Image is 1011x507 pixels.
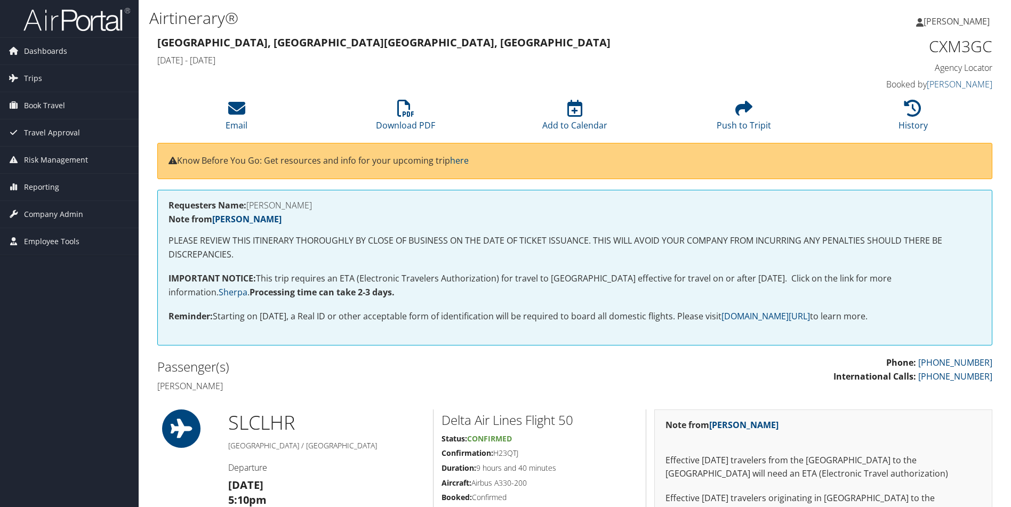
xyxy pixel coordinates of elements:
[796,78,992,90] h4: Booked by
[157,380,567,392] h4: [PERSON_NAME]
[212,213,282,225] a: [PERSON_NAME]
[228,493,267,507] strong: 5:10pm
[796,35,992,58] h1: CXM3GC
[24,65,42,92] span: Trips
[228,409,425,436] h1: SLC LHR
[226,106,247,131] a: Email
[467,433,512,444] span: Confirmed
[168,201,981,210] h4: [PERSON_NAME]
[168,234,981,261] p: PLEASE REVIEW THIS ITINERARY THOROUGHLY BY CLOSE OF BUSINESS ON THE DATE OF TICKET ISSUANCE. THIS...
[24,38,67,65] span: Dashboards
[542,106,607,131] a: Add to Calendar
[442,463,476,473] strong: Duration:
[717,106,771,131] a: Push to Tripit
[24,92,65,119] span: Book Travel
[442,433,467,444] strong: Status:
[918,357,992,368] a: [PHONE_NUMBER]
[442,448,638,458] h5: H23QTJ
[168,213,282,225] strong: Note from
[898,106,928,131] a: History
[376,106,435,131] a: Download PDF
[228,462,425,473] h4: Departure
[168,199,246,211] strong: Requesters Name:
[442,448,493,458] strong: Confirmation:
[442,478,638,488] h5: Airbus A330-200
[168,310,981,324] p: Starting on [DATE], a Real ID or other acceptable form of identification will be required to boar...
[927,78,992,90] a: [PERSON_NAME]
[918,371,992,382] a: [PHONE_NUMBER]
[168,272,256,284] strong: IMPORTANT NOTICE:
[442,411,638,429] h2: Delta Air Lines Flight 50
[24,119,80,146] span: Travel Approval
[219,286,247,298] a: Sherpa
[168,272,981,299] p: This trip requires an ETA (Electronic Travelers Authorization) for travel to [GEOGRAPHIC_DATA] ef...
[916,5,1000,37] a: [PERSON_NAME]
[709,419,779,431] a: [PERSON_NAME]
[796,62,992,74] h4: Agency Locator
[157,35,611,50] strong: [GEOGRAPHIC_DATA], [GEOGRAPHIC_DATA] [GEOGRAPHIC_DATA], [GEOGRAPHIC_DATA]
[228,440,425,451] h5: [GEOGRAPHIC_DATA] / [GEOGRAPHIC_DATA]
[442,492,638,503] h5: Confirmed
[24,147,88,173] span: Risk Management
[23,7,130,32] img: airportal-logo.png
[168,154,981,168] p: Know Before You Go: Get resources and info for your upcoming trip
[924,15,990,27] span: [PERSON_NAME]
[721,310,810,322] a: [DOMAIN_NAME][URL]
[665,419,779,431] strong: Note from
[450,155,469,166] a: here
[228,478,263,492] strong: [DATE]
[157,358,567,376] h2: Passenger(s)
[24,228,79,255] span: Employee Tools
[149,7,717,29] h1: Airtinerary®
[442,463,638,473] h5: 9 hours and 40 minutes
[24,174,59,200] span: Reporting
[833,371,916,382] strong: International Calls:
[886,357,916,368] strong: Phone:
[157,54,780,66] h4: [DATE] - [DATE]
[24,201,83,228] span: Company Admin
[442,492,472,502] strong: Booked:
[442,478,471,488] strong: Aircraft:
[665,440,981,481] p: Effective [DATE] travelers from the [GEOGRAPHIC_DATA] to the [GEOGRAPHIC_DATA] will need an ETA (...
[250,286,395,298] strong: Processing time can take 2-3 days.
[168,310,213,322] strong: Reminder:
